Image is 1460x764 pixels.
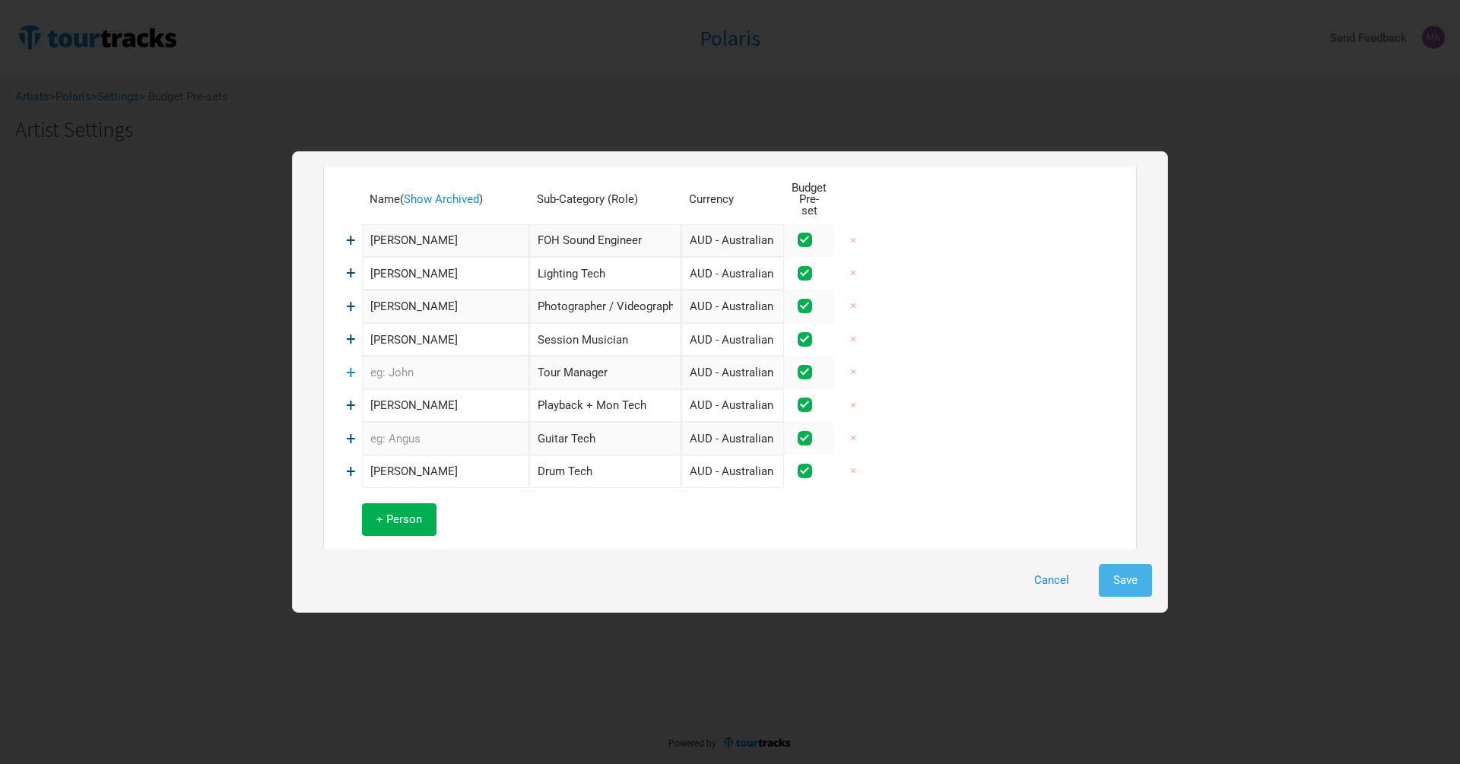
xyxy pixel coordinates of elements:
button: × [836,290,871,322]
input: eg: Lily [362,224,529,257]
button: × [836,356,871,388]
span: + [346,230,356,250]
div: Photographer / Videographer [529,290,681,323]
div: Lighting Tech [529,257,681,290]
button: Save [1099,564,1152,597]
button: × [836,224,871,257]
input: eg: Ozzy [362,323,529,356]
input: eg: Axel [362,290,529,323]
div: Playback + Mon Tech [529,389,681,422]
span: + Person [376,512,422,526]
button: + Person [362,503,436,536]
input: eg: Lars [362,389,529,422]
input: eg: John [362,356,529,388]
div: Guitar Tech [529,422,681,455]
button: Cancel [1020,564,1084,597]
button: × [836,422,871,455]
span: + [346,263,356,283]
span: + [346,461,356,481]
input: eg: Paul [362,257,529,290]
div: Drum Tech [529,455,681,488]
th: Sub-Category (Role) [529,175,681,224]
button: × [836,389,871,422]
span: Save [1113,573,1138,587]
span: + [346,329,356,349]
input: eg: Angus [362,422,529,455]
button: × [836,323,871,356]
a: Show Archived [404,192,479,206]
th: Budget Pre-set [784,175,834,224]
div: FOH Sound Engineer [529,224,681,257]
div: Session Musician [529,323,681,356]
span: ( ) [400,192,483,206]
span: + [346,296,356,316]
div: Tour Manager [529,356,681,388]
span: + [346,363,356,382]
button: × [836,455,871,487]
input: eg: Sinead [362,455,529,488]
th: Currency [681,175,784,224]
th: Name [362,175,529,224]
button: × [836,257,871,290]
span: + [346,429,356,449]
span: + [346,395,356,415]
